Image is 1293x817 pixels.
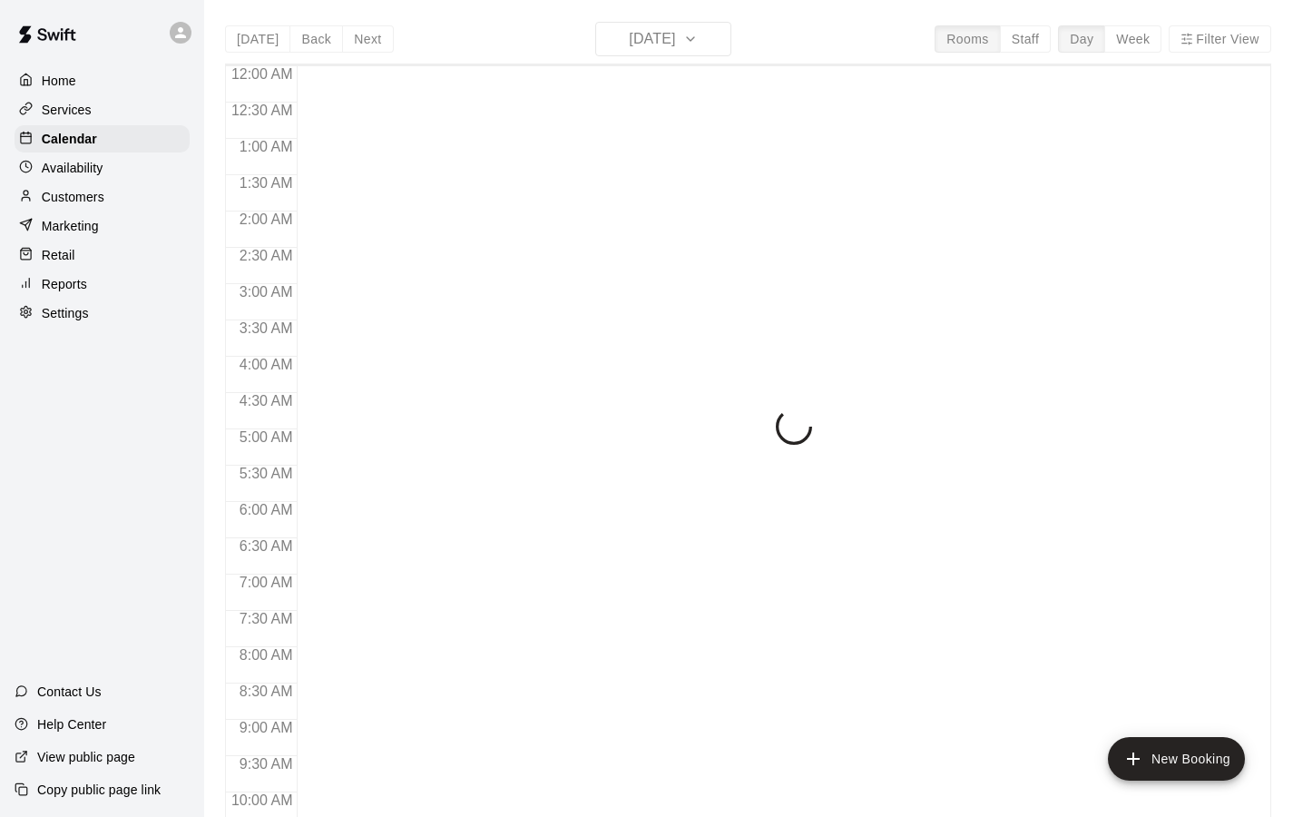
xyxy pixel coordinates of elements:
a: Services [15,96,190,123]
span: 1:30 AM [235,175,298,191]
span: 6:30 AM [235,538,298,554]
span: 12:30 AM [227,103,298,118]
span: 4:00 AM [235,357,298,372]
a: Customers [15,183,190,211]
p: Copy public page link [37,781,161,799]
span: 9:30 AM [235,756,298,772]
span: 9:00 AM [235,720,298,735]
p: Contact Us [37,683,102,701]
a: Calendar [15,125,190,153]
p: Availability [42,159,103,177]
p: Customers [42,188,104,206]
a: Retail [15,241,190,269]
span: 5:30 AM [235,466,298,481]
span: 7:00 AM [235,575,298,590]
a: Settings [15,300,190,327]
span: 5:00 AM [235,429,298,445]
span: 4:30 AM [235,393,298,408]
p: Calendar [42,130,97,148]
p: View public page [37,748,135,766]
span: 3:30 AM [235,320,298,336]
a: Reports [15,271,190,298]
span: 6:00 AM [235,502,298,517]
button: add [1108,737,1245,781]
span: 1:00 AM [235,139,298,154]
span: 7:30 AM [235,611,298,626]
span: 3:00 AM [235,284,298,300]
p: Settings [42,304,89,322]
span: 12:00 AM [227,66,298,82]
span: 8:30 AM [235,684,298,699]
a: Marketing [15,212,190,240]
span: 8:00 AM [235,647,298,663]
a: Availability [15,154,190,182]
span: 10:00 AM [227,792,298,808]
span: 2:30 AM [235,248,298,263]
span: 2:00 AM [235,212,298,227]
p: Reports [42,275,87,293]
p: Help Center [37,715,106,733]
p: Services [42,101,92,119]
p: Marketing [42,217,99,235]
a: Home [15,67,190,94]
p: Home [42,72,76,90]
p: Retail [42,246,75,264]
